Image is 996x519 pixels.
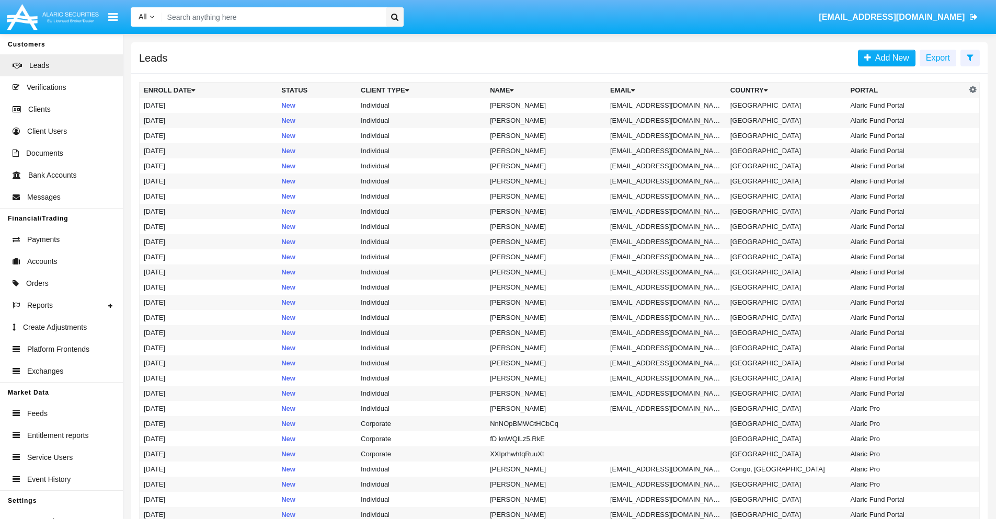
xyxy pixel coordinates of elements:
[277,280,357,295] td: New
[277,113,357,128] td: New
[486,113,606,128] td: [PERSON_NAME]
[846,295,967,310] td: Alaric Fund Portal
[357,310,486,325] td: Individual
[486,431,606,446] td: fD knWQlLz5.RkE
[357,477,486,492] td: Individual
[27,234,60,245] span: Payments
[140,325,278,340] td: [DATE]
[846,477,967,492] td: Alaric Pro
[846,98,967,113] td: Alaric Fund Portal
[357,174,486,189] td: Individual
[27,344,89,355] span: Platform Frontends
[846,492,967,507] td: Alaric Fund Portal
[29,60,49,71] span: Leads
[606,264,726,280] td: [EMAIL_ADDRESS][DOMAIN_NAME]
[277,204,357,219] td: New
[606,477,726,492] td: [EMAIL_ADDRESS][DOMAIN_NAME]
[606,310,726,325] td: [EMAIL_ADDRESS][DOMAIN_NAME]
[814,3,983,32] a: [EMAIL_ADDRESS][DOMAIN_NAME]
[357,113,486,128] td: Individual
[140,219,278,234] td: [DATE]
[846,174,967,189] td: Alaric Fund Portal
[277,416,357,431] td: New
[846,128,967,143] td: Alaric Fund Portal
[606,280,726,295] td: [EMAIL_ADDRESS][DOMAIN_NAME]
[846,462,967,477] td: Alaric Pro
[277,249,357,264] td: New
[846,340,967,355] td: Alaric Fund Portal
[277,446,357,462] td: New
[357,264,486,280] td: Individual
[606,401,726,416] td: [EMAIL_ADDRESS][DOMAIN_NAME]
[846,371,967,386] td: Alaric Fund Portal
[5,2,100,32] img: Logo image
[140,431,278,446] td: [DATE]
[140,280,278,295] td: [DATE]
[486,401,606,416] td: [PERSON_NAME]
[357,355,486,371] td: Individual
[606,204,726,219] td: [EMAIL_ADDRESS][DOMAIN_NAME]
[726,219,846,234] td: [GEOGRAPHIC_DATA]
[846,280,967,295] td: Alaric Fund Portal
[726,462,846,477] td: Congo, [GEOGRAPHIC_DATA]
[140,446,278,462] td: [DATE]
[846,355,967,371] td: Alaric Fund Portal
[357,386,486,401] td: Individual
[846,83,967,98] th: Portal
[277,401,357,416] td: New
[726,174,846,189] td: [GEOGRAPHIC_DATA]
[926,53,950,62] span: Export
[726,416,846,431] td: [GEOGRAPHIC_DATA]
[357,416,486,431] td: Corporate
[606,492,726,507] td: [EMAIL_ADDRESS][DOMAIN_NAME]
[726,234,846,249] td: [GEOGRAPHIC_DATA]
[357,340,486,355] td: Individual
[357,325,486,340] td: Individual
[357,492,486,507] td: Individual
[28,104,51,115] span: Clients
[726,264,846,280] td: [GEOGRAPHIC_DATA]
[726,83,846,98] th: Country
[726,492,846,507] td: [GEOGRAPHIC_DATA]
[140,386,278,401] td: [DATE]
[357,280,486,295] td: Individual
[726,355,846,371] td: [GEOGRAPHIC_DATA]
[140,128,278,143] td: [DATE]
[726,204,846,219] td: [GEOGRAPHIC_DATA]
[357,83,486,98] th: Client Type
[846,431,967,446] td: Alaric Pro
[486,310,606,325] td: [PERSON_NAME]
[871,53,909,62] span: Add New
[726,340,846,355] td: [GEOGRAPHIC_DATA]
[606,371,726,386] td: [EMAIL_ADDRESS][DOMAIN_NAME]
[140,462,278,477] td: [DATE]
[486,325,606,340] td: [PERSON_NAME]
[26,278,49,289] span: Orders
[140,416,278,431] td: [DATE]
[139,13,147,21] span: All
[140,113,278,128] td: [DATE]
[726,143,846,158] td: [GEOGRAPHIC_DATA]
[27,126,67,137] span: Client Users
[357,462,486,477] td: Individual
[726,325,846,340] td: [GEOGRAPHIC_DATA]
[920,50,956,66] button: Export
[726,431,846,446] td: [GEOGRAPHIC_DATA]
[140,143,278,158] td: [DATE]
[606,295,726,310] td: [EMAIL_ADDRESS][DOMAIN_NAME]
[486,234,606,249] td: [PERSON_NAME]
[486,371,606,386] td: [PERSON_NAME]
[486,264,606,280] td: [PERSON_NAME]
[27,430,89,441] span: Entitlement reports
[846,386,967,401] td: Alaric Fund Portal
[140,477,278,492] td: [DATE]
[357,249,486,264] td: Individual
[846,325,967,340] td: Alaric Fund Portal
[486,128,606,143] td: [PERSON_NAME]
[846,219,967,234] td: Alaric Fund Portal
[277,492,357,507] td: New
[131,11,162,22] a: All
[726,477,846,492] td: [GEOGRAPHIC_DATA]
[357,234,486,249] td: Individual
[486,143,606,158] td: [PERSON_NAME]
